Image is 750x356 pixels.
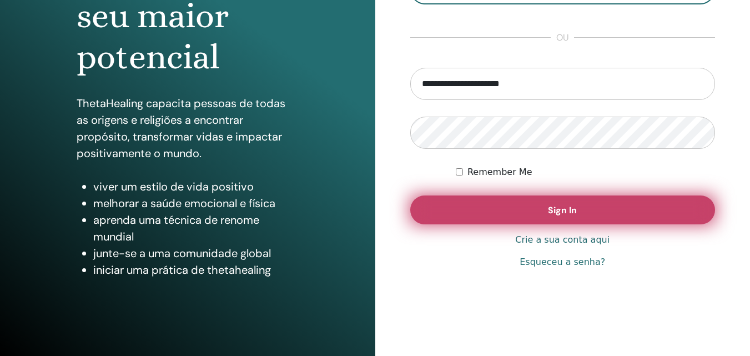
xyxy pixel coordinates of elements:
span: ou [551,31,574,44]
li: viver um estilo de vida positivo [93,178,299,195]
li: junte-se a uma comunidade global [93,245,299,262]
li: iniciar uma prática de thetahealing [93,262,299,278]
p: ThetaHealing capacita pessoas de todas as origens e religiões a encontrar propósito, transformar ... [77,95,299,162]
a: Crie a sua conta aqui [515,233,610,247]
li: aprenda uma técnica de renome mundial [93,212,299,245]
button: Sign In [410,195,716,224]
a: Esqueceu a senha? [520,255,605,269]
div: Keep me authenticated indefinitely or until I manually logout [456,166,715,179]
label: Remember Me [467,166,532,179]
span: Sign In [548,204,577,216]
li: melhorar a saúde emocional e física [93,195,299,212]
